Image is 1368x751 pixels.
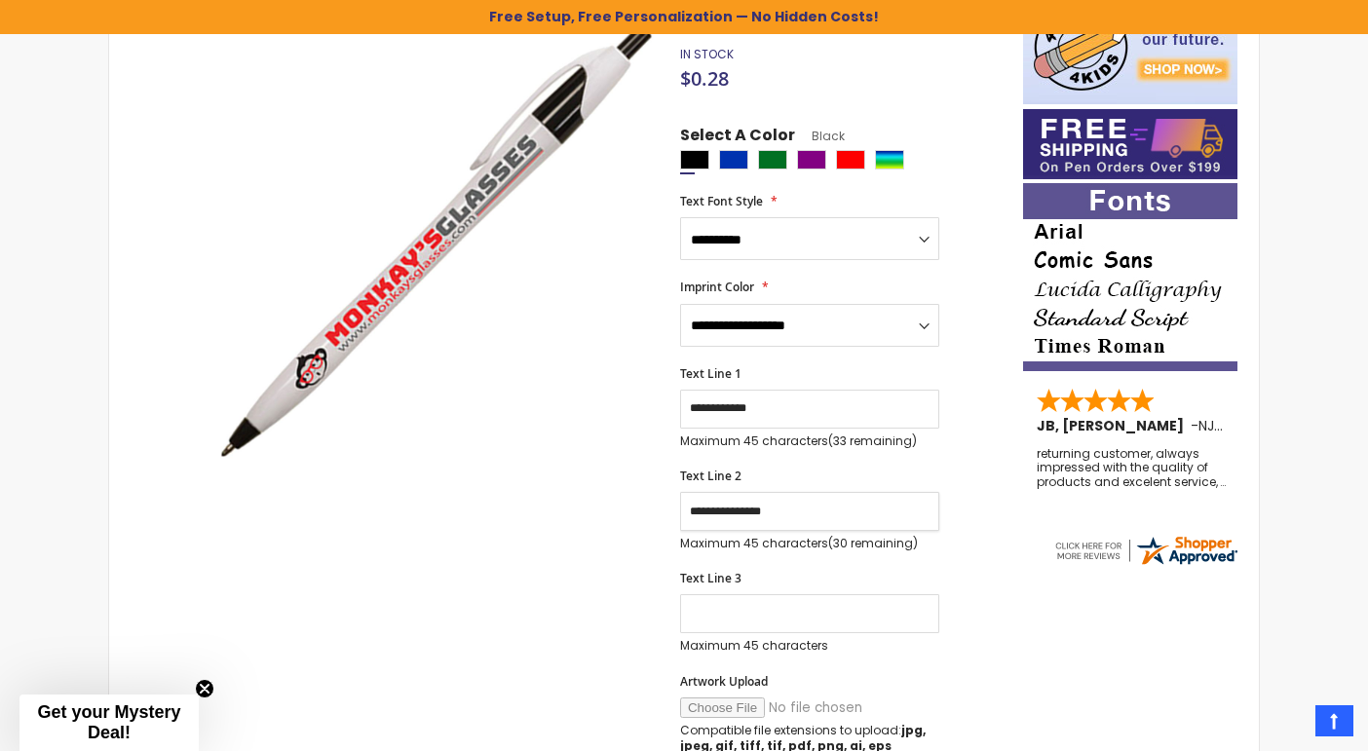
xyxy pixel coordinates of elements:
img: font-personalization-examples [1023,183,1237,371]
span: $0.28 [680,65,729,92]
a: Be the first to review this product [799,21,1004,36]
span: Text Line 2 [680,468,741,484]
span: Imprint Color [680,279,754,295]
div: Purple [797,150,826,169]
button: Close teaser [195,679,214,698]
span: In stock [680,46,734,62]
p: Maximum 45 characters [680,638,939,654]
span: JB, [PERSON_NAME] [1037,416,1191,435]
img: Free shipping on orders over $199 [1023,109,1237,179]
p: Maximum 45 characters [680,536,939,551]
img: 4pens.com widget logo [1052,533,1239,568]
div: Blue [719,150,748,169]
div: Get your Mystery Deal!Close teaser [19,695,199,751]
div: Assorted [875,150,904,169]
img: slimster-full-color-pen-black_1.jpg [209,19,654,465]
div: Availability [680,47,734,62]
a: 4pens.com certificate URL [1052,555,1239,572]
span: Text Line 3 [680,570,741,586]
span: Artwork Upload [680,673,768,690]
div: Black [680,150,709,169]
span: NJ [1198,416,1223,435]
span: - , [1191,416,1360,435]
div: Red [836,150,865,169]
div: Green [758,150,787,169]
iframe: Google Customer Reviews [1207,698,1368,751]
p: Maximum 45 characters [680,433,939,449]
span: Text Font Style [680,193,763,209]
div: returning customer, always impressed with the quality of products and excelent service, will retu... [1037,447,1226,489]
span: Black [795,128,845,144]
span: (30 remaining) [828,535,918,551]
span: Select A Color [680,125,795,151]
span: Get your Mystery Deal! [37,702,180,742]
span: (33 remaining) [828,432,917,449]
span: Text Line 1 [680,365,741,382]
